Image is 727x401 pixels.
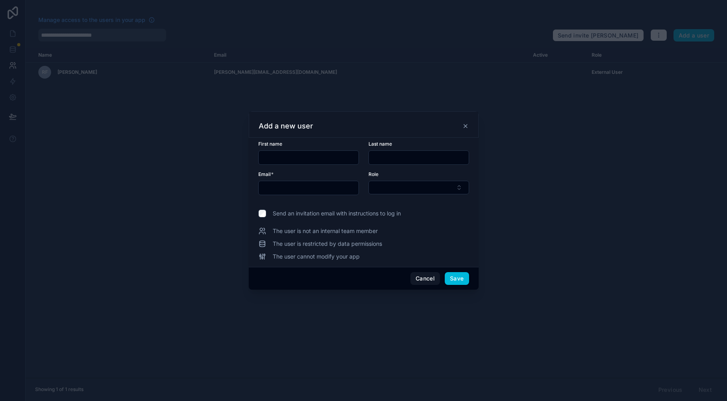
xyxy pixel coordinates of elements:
span: The user is not an internal team member [273,227,378,235]
span: Role [368,171,378,177]
button: Cancel [410,272,440,285]
button: Save [445,272,469,285]
span: The user is restricted by data permissions [273,240,382,248]
span: The user cannot modify your app [273,253,360,261]
span: Send an invitation email with instructions to log in [273,209,401,217]
span: First name [258,141,282,147]
input: Send an invitation email with instructions to log in [258,209,266,217]
span: Email [258,171,271,177]
h3: Add a new user [259,121,313,131]
span: Last name [368,141,392,147]
button: Select Button [368,181,469,194]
